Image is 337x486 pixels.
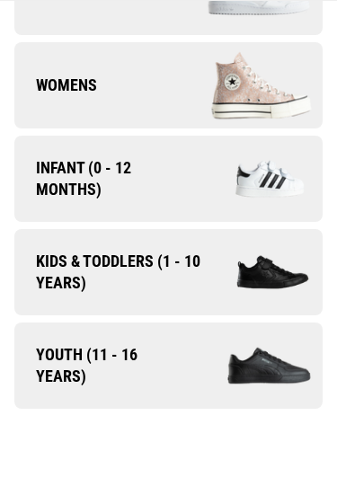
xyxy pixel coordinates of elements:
[14,251,204,294] span: Kids & Toddlers (1 - 10 years)
[14,157,184,200] span: Infant (0 - 12 months)
[204,239,323,305] img: Company
[14,344,180,387] span: Youth (11 - 16 years)
[184,140,323,217] img: Company
[180,326,323,405] img: Company
[14,229,323,315] a: Kids & Toddlers (1 - 10 years) Company
[14,7,68,61] button: Open LiveChat chat widget
[14,136,323,222] a: Infant (0 - 12 months) Company
[14,323,323,409] a: Youth (11 - 16 years) Company
[14,42,323,128] a: Womens Company
[169,42,324,128] img: Company
[14,75,97,96] span: Womens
